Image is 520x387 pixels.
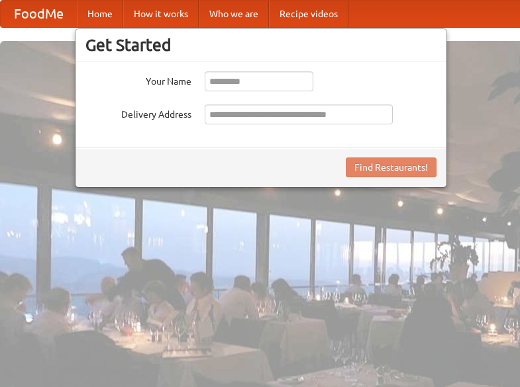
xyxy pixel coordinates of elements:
[346,157,437,177] button: Find Restaurants!
[85,71,191,88] label: Your Name
[85,35,437,55] h3: Get Started
[269,1,348,27] a: Recipe videos
[199,1,269,27] a: Who we are
[123,1,199,27] a: How it works
[1,1,77,27] a: FoodMe
[77,1,123,27] a: Home
[85,105,191,121] label: Delivery Address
